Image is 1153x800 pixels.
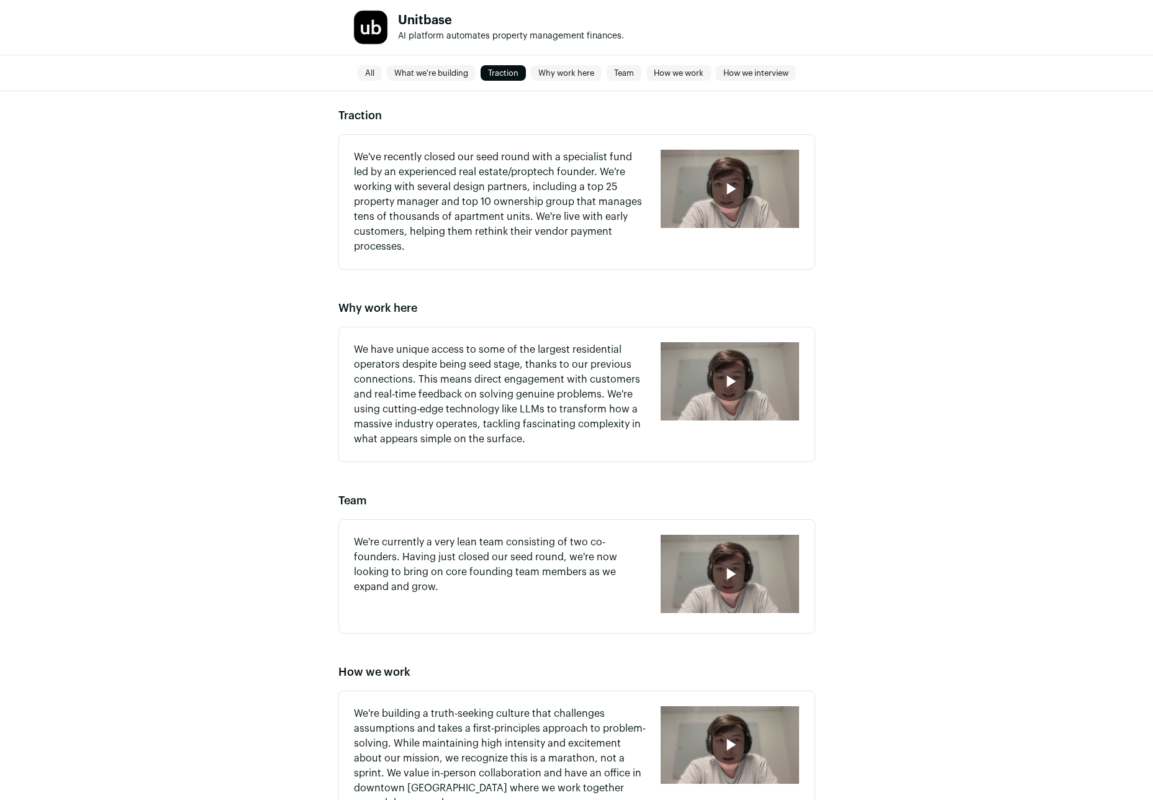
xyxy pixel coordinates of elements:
a: How we work [646,66,711,81]
h2: How we work [338,663,815,681]
h1: Unitbase [398,14,624,27]
a: Traction [481,66,526,81]
a: How we interview [716,66,796,81]
a: Why work here [531,66,602,81]
a: What we're building [387,66,476,81]
p: We're currently a very lean team consisting of two co-founders. Having just closed our seed round... [354,535,646,594]
span: AI platform automates property management finances. [398,32,624,40]
a: All [358,66,382,81]
p: We've recently closed our seed round with a specialist fund led by an experienced real estate/pro... [354,150,646,254]
h2: Traction [338,107,815,124]
a: Team [607,66,641,81]
h2: Team [338,492,815,509]
h2: Why work here [338,299,815,317]
img: 507c7f162ae9245119f00bf8e57d82b875e7de5137840b21884cd0bcbfa05bfc.jpg [354,11,387,44]
p: We have unique access to some of the largest residential operators despite being seed stage, than... [354,342,646,447]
